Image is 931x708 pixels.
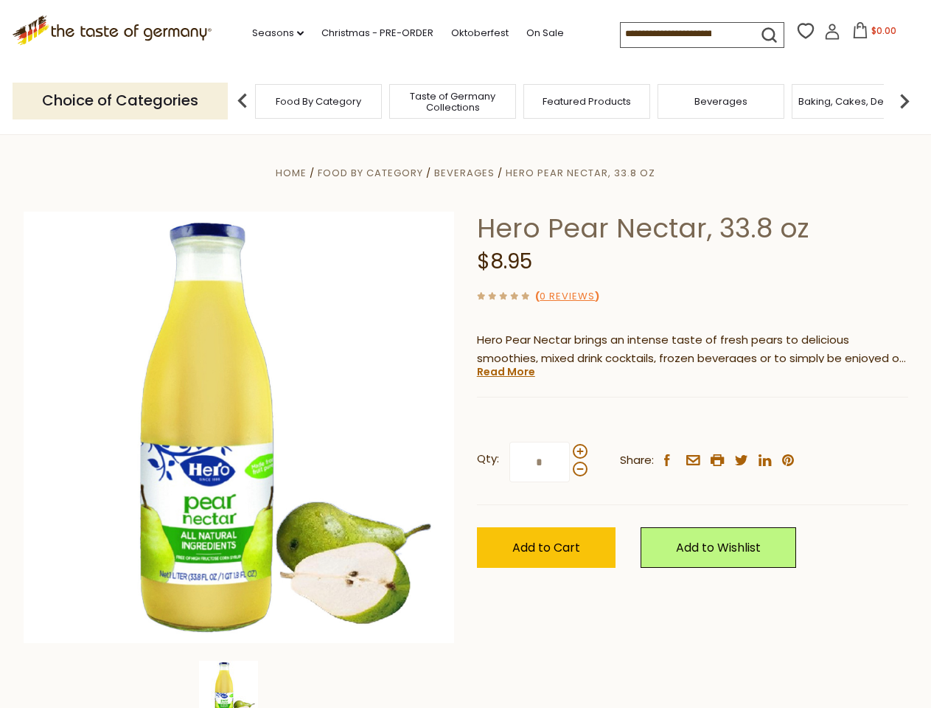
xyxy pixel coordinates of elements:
[477,450,499,468] strong: Qty:
[509,442,570,482] input: Qty:
[506,166,655,180] a: Hero Pear Nectar, 33.8 oz
[526,25,564,41] a: On Sale
[477,331,908,368] p: Hero Pear Nectar brings an intense taste of fresh pears to delicious smoothies, mixed drink cockt...
[276,166,307,180] a: Home
[477,247,532,276] span: $8.95
[451,25,509,41] a: Oktoberfest
[252,25,304,41] a: Seasons
[543,96,631,107] a: Featured Products
[798,96,913,107] a: Baking, Cakes, Desserts
[694,96,747,107] a: Beverages
[394,91,512,113] a: Taste of Germany Collections
[512,539,580,556] span: Add to Cart
[477,527,616,568] button: Add to Cart
[890,86,919,116] img: next arrow
[641,527,796,568] a: Add to Wishlist
[477,212,908,245] h1: Hero Pear Nectar, 33.8 oz
[276,96,361,107] a: Food By Category
[540,289,595,305] a: 0 Reviews
[871,24,896,37] span: $0.00
[535,289,599,303] span: ( )
[620,451,654,470] span: Share:
[843,22,906,44] button: $0.00
[318,166,423,180] a: Food By Category
[477,364,535,379] a: Read More
[228,86,257,116] img: previous arrow
[24,212,455,643] img: Hero Pear Nectar, 33.8 oz
[434,166,495,180] a: Beverages
[13,83,228,119] p: Choice of Categories
[321,25,433,41] a: Christmas - PRE-ORDER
